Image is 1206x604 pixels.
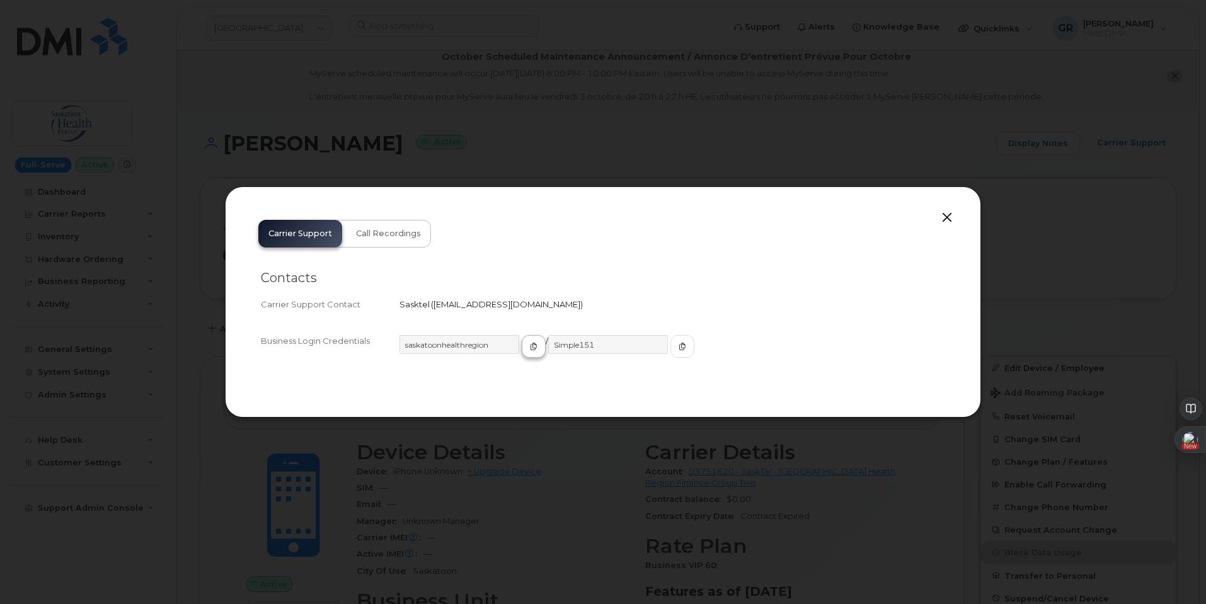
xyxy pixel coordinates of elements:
[261,299,399,311] div: Carrier Support Contact
[261,335,399,369] div: Business Login Credentials
[261,270,945,286] h2: Contacts
[670,335,694,358] button: copy to clipboard
[356,229,421,239] span: Call Recordings
[399,335,945,369] div: /
[434,299,580,309] span: [EMAIL_ADDRESS][DOMAIN_NAME]
[522,335,546,358] button: copy to clipboard
[399,299,430,309] span: Sasktel
[1151,549,1197,595] iframe: Messenger Launcher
